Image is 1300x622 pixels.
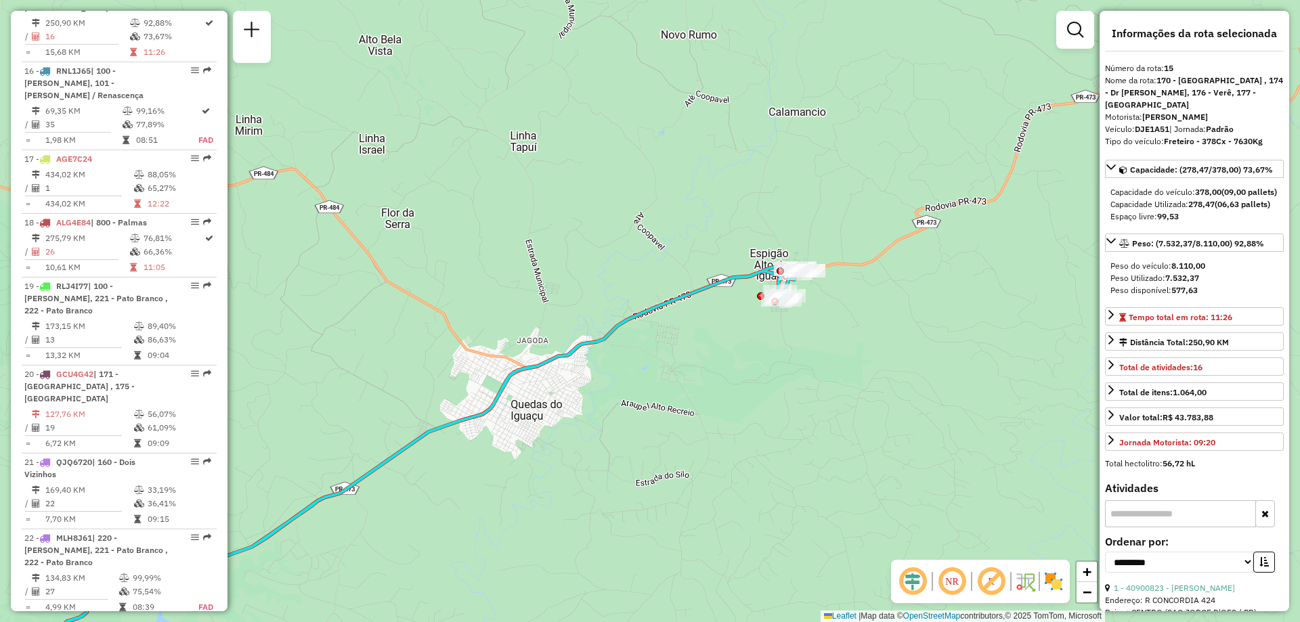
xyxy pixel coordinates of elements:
em: Opções [191,458,199,466]
div: Total de itens: [1119,386,1207,399]
td: 134,83 KM [45,571,118,585]
td: 13 [45,333,133,347]
div: Peso: (7.532,37/8.110,00) 92,88% [1105,254,1284,302]
td: = [24,600,31,614]
strong: 8.110,00 [1171,261,1205,271]
i: Tempo total em rota [119,603,126,611]
i: Tempo total em rota [134,515,141,523]
span: 250,90 KM [1188,337,1229,347]
td: = [24,197,31,210]
span: 17 - [24,154,92,164]
i: % de utilização do peso [134,410,144,418]
i: Total de Atividades [32,184,40,192]
strong: 7.532,37 [1165,273,1199,283]
span: | 100 - [PERSON_NAME], 101 - [PERSON_NAME] / Renascença [24,66,144,100]
td: = [24,133,31,147]
i: Distância Total [32,322,40,330]
div: Tipo do veículo: [1105,135,1284,148]
td: 275,79 KM [45,231,129,245]
img: Fluxo de ruas [1014,571,1036,592]
i: Total de Atividades [32,499,40,508]
i: % de utilização do peso [130,234,140,242]
td: 27 [45,585,118,598]
div: Total hectolitro: [1105,458,1284,470]
i: Distância Total [32,234,40,242]
div: Número da rota: [1105,62,1284,74]
span: 22 - [24,533,168,567]
span: GCU4G42 [56,369,93,379]
em: Opções [191,66,199,74]
td: 36,41% [147,497,211,510]
i: % de utilização do peso [134,171,144,179]
em: Rota exportada [203,282,211,290]
a: Leaflet [824,611,857,621]
span: Peso do veículo: [1110,261,1205,271]
strong: 1.064,00 [1173,387,1207,397]
td: / [24,497,31,510]
td: / [24,118,31,131]
em: Opções [191,154,199,162]
a: Zoom out [1077,582,1097,602]
td: 09:09 [147,437,211,450]
td: 434,02 KM [45,197,133,210]
td: 169,40 KM [45,483,133,497]
td: 250,90 KM [45,16,129,30]
i: % de utilização da cubagem [134,336,144,344]
td: 6,72 KM [45,437,133,450]
td: 75,54% [132,585,185,598]
td: 35 [45,118,122,131]
div: Peso disponível: [1110,284,1278,296]
div: Capacidade: (278,47/378,00) 73,67% [1105,181,1284,228]
td: FAD [185,600,214,614]
span: RLJ4I77 [56,281,88,291]
a: Tempo total em rota: 11:26 [1105,307,1284,326]
i: Total de Atividades [32,424,40,432]
span: | Jornada: [1169,124,1234,134]
td: 76,81% [143,231,204,245]
td: 7,70 KM [45,512,133,526]
span: | 800 - Palmas [91,217,147,227]
a: Capacidade: (278,47/378,00) 73,67% [1105,160,1284,178]
div: Capacidade do veículo: [1110,186,1278,198]
td: 65,27% [147,181,211,195]
i: Tempo total em rota [130,48,137,56]
i: Total de Atividades [32,336,40,344]
span: 20 - [24,369,135,403]
i: Total de Atividades [32,32,40,41]
td: 22 [45,497,133,510]
div: Espaço livre: [1110,210,1278,223]
i: Rota otimizada [205,19,213,27]
a: Total de atividades:16 [1105,357,1284,376]
i: % de utilização do peso [130,19,140,27]
i: Tempo total em rota [123,136,129,144]
i: % de utilização da cubagem [130,32,140,41]
td: 99,99% [132,571,185,585]
a: Distância Total:250,90 KM [1105,332,1284,351]
span: RNL1J65 [56,66,91,76]
i: % de utilização da cubagem [134,499,144,508]
i: Rota otimizada [205,234,213,242]
td: 69,35 KM [45,104,122,118]
td: / [24,421,31,435]
td: 1,98 KM [45,133,122,147]
td: 26 [45,245,129,259]
div: Bairro: CENTRO (SAO JORGE D'OES / PR) [1105,606,1284,619]
span: AGE7C24 [56,154,92,164]
td: 33,19% [147,483,211,497]
i: % de utilização da cubagem [130,248,140,256]
div: Nome da rota: [1105,74,1284,111]
strong: 15 [1164,63,1173,73]
a: Zoom in [1077,562,1097,582]
strong: DJE1A51 [1135,124,1169,134]
label: Ordenar por: [1105,533,1284,550]
h4: Informações da rota selecionada [1105,27,1284,40]
i: % de utilização do peso [119,574,129,582]
em: Opções [191,282,199,290]
em: Rota exportada [203,458,211,466]
i: Rota otimizada [202,107,210,115]
td: 09:04 [147,349,211,362]
div: Valor total: [1119,412,1213,424]
td: 434,02 KM [45,168,133,181]
em: Rota exportada [203,533,211,541]
em: Opções [191,218,199,226]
